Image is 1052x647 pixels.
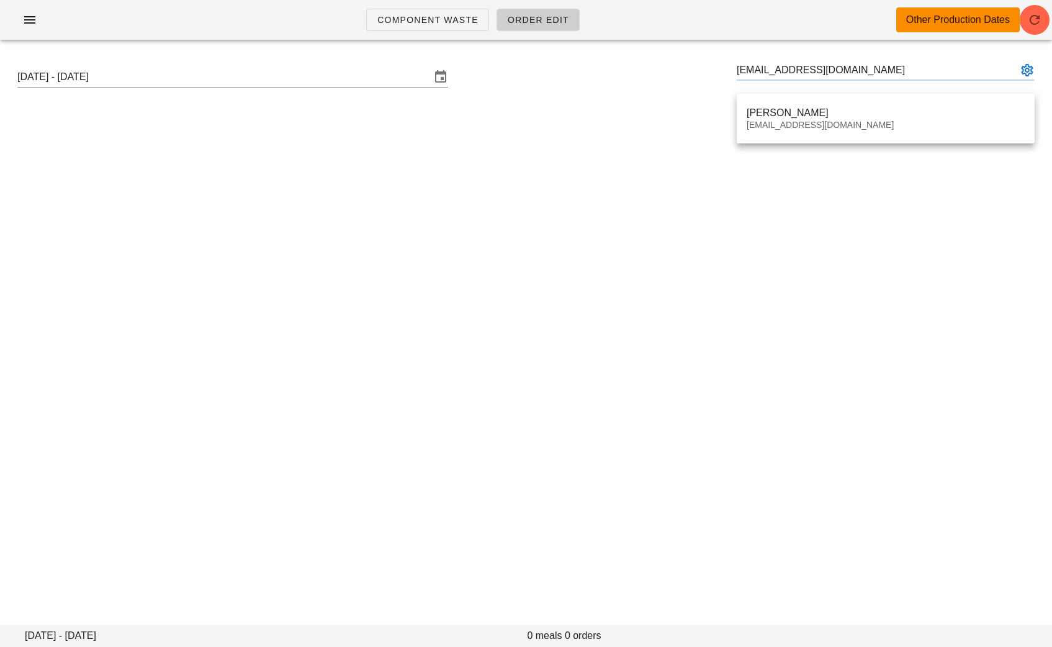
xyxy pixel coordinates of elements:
a: Component Waste [366,9,489,31]
input: Search by email or name [737,60,1017,80]
div: [PERSON_NAME] [747,107,1025,119]
div: Other Production Dates [906,12,1010,27]
span: Order Edit [507,15,569,25]
div: [EMAIL_ADDRESS][DOMAIN_NAME] [747,120,1025,130]
span: Component Waste [377,15,479,25]
a: Order Edit [497,9,580,31]
button: appended action [1020,63,1035,78]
